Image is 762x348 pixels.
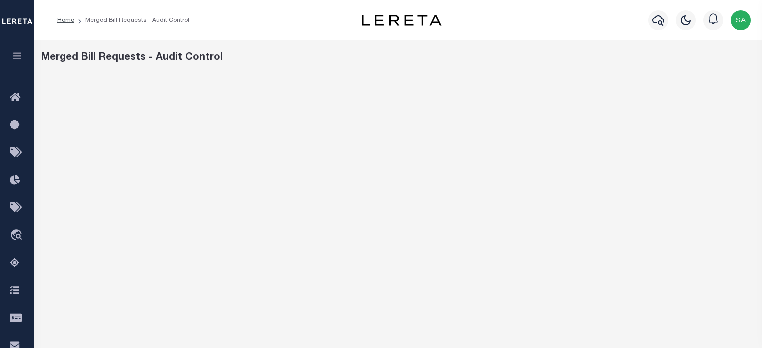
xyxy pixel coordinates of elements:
[57,17,74,23] a: Home
[731,10,751,30] img: svg+xml;base64,PHN2ZyB4bWxucz0iaHR0cDovL3d3dy53My5vcmcvMjAwMC9zdmciIHBvaW50ZXItZXZlbnRzPSJub25lIi...
[41,50,755,65] div: Merged Bill Requests - Audit Control
[10,229,26,242] i: travel_explore
[74,16,189,25] li: Merged Bill Requests - Audit Control
[362,15,442,26] img: logo-dark.svg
